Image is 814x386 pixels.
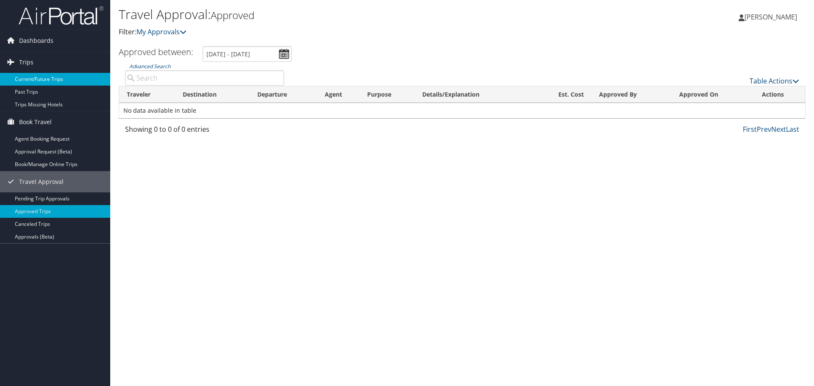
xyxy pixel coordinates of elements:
[125,124,284,139] div: Showing 0 to 0 of 0 entries
[317,86,360,103] th: Agent
[360,86,415,103] th: Purpose
[119,86,175,103] th: Traveler: activate to sort column ascending
[125,70,284,86] input: Advanced Search
[750,76,799,86] a: Table Actions
[19,30,53,51] span: Dashboards
[137,27,187,36] a: My Approvals
[175,86,250,103] th: Destination: activate to sort column ascending
[754,86,805,103] th: Actions
[786,125,799,134] a: Last
[129,63,170,70] a: Advanced Search
[744,12,797,22] span: [PERSON_NAME]
[739,4,806,30] a: [PERSON_NAME]
[672,86,754,103] th: Approved On: activate to sort column ascending
[250,86,317,103] th: Departure: activate to sort column ascending
[535,86,591,103] th: Est. Cost: activate to sort column ascending
[211,8,254,22] small: Approved
[757,125,771,134] a: Prev
[19,52,33,73] span: Trips
[203,46,292,62] input: [DATE] - [DATE]
[119,46,193,58] h3: Approved between:
[771,125,786,134] a: Next
[119,103,805,118] td: No data available in table
[119,6,577,23] h1: Travel Approval:
[19,6,103,25] img: airportal-logo.png
[19,111,52,133] span: Book Travel
[743,125,757,134] a: First
[415,86,535,103] th: Details/Explanation
[591,86,672,103] th: Approved By: activate to sort column ascending
[119,27,577,38] p: Filter:
[19,171,64,192] span: Travel Approval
